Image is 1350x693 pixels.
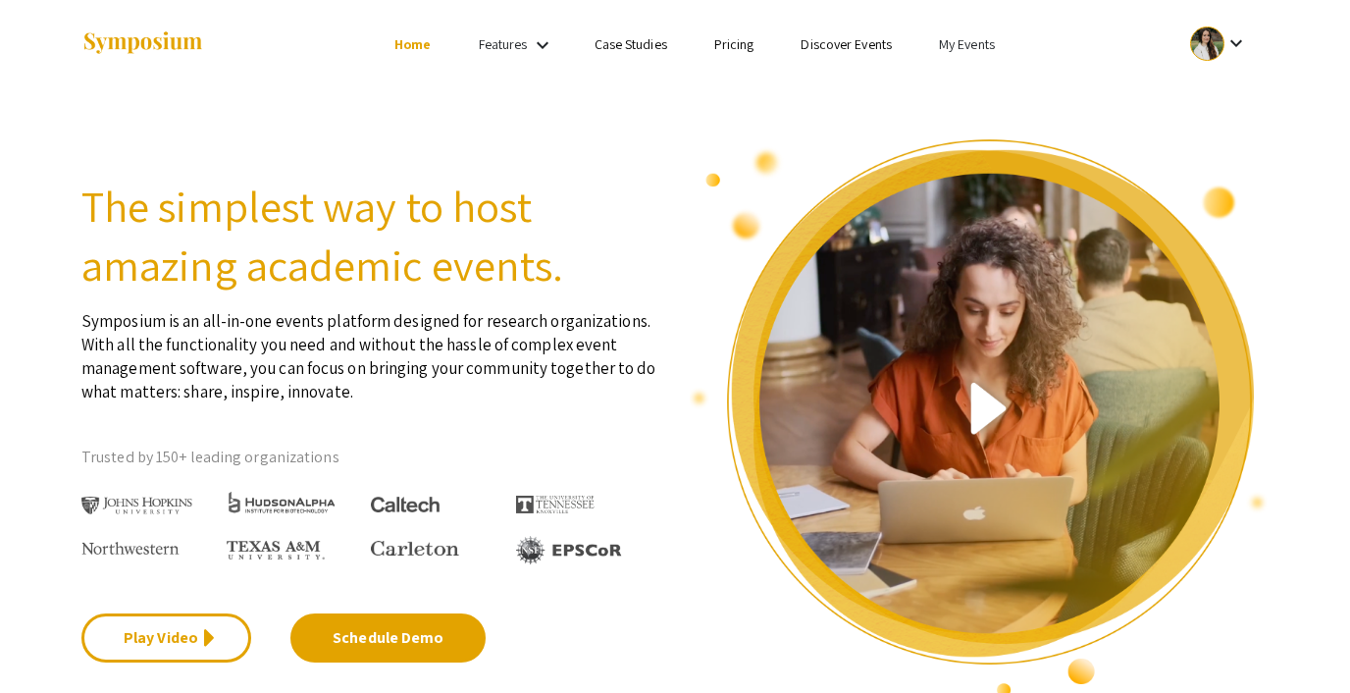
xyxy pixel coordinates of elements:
[801,35,892,53] a: Discover Events
[516,536,624,564] img: EPSCOR
[516,496,595,513] img: The University of Tennessee
[394,35,431,53] a: Home
[479,35,528,53] a: Features
[81,294,660,403] p: Symposium is an all-in-one events platform designed for research organizations. With all the func...
[81,30,204,57] img: Symposium by ForagerOne
[371,497,440,513] img: Caltech
[227,491,337,513] img: HudsonAlpha
[81,497,192,515] img: Johns Hopkins University
[595,35,667,53] a: Case Studies
[1169,22,1269,66] button: Expand account dropdown
[81,542,180,554] img: Northwestern
[81,613,251,663] a: Play Video
[290,613,486,663] a: Schedule Demo
[714,35,754,53] a: Pricing
[81,443,660,472] p: Trusted by 150+ leading organizations
[939,35,995,53] a: My Events
[227,541,325,560] img: Texas A&M University
[1224,31,1248,55] mat-icon: Expand account dropdown
[371,541,459,557] img: Carleton
[15,605,83,678] iframe: Chat
[81,177,660,294] h2: The simplest way to host amazing academic events.
[531,33,554,57] mat-icon: Expand Features list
